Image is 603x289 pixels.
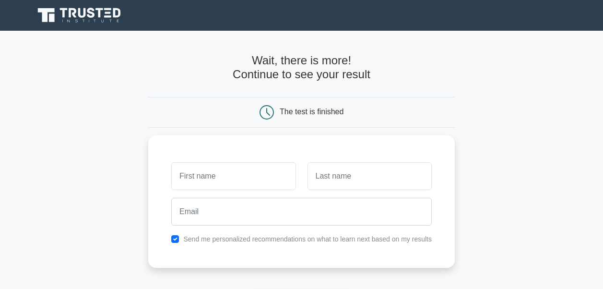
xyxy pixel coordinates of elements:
input: First name [171,162,296,190]
div: The test is finished [280,108,343,116]
input: Email [171,198,432,226]
label: Send me personalized recommendations on what to learn next based on my results [183,235,432,243]
input: Last name [307,162,432,190]
h4: Wait, there is more! Continue to see your result [148,54,455,82]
